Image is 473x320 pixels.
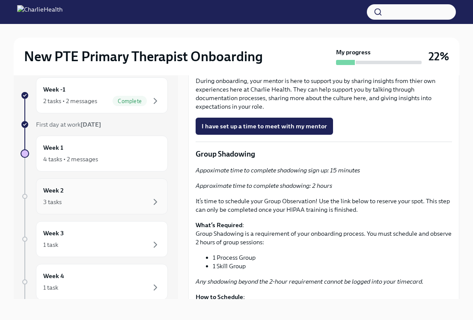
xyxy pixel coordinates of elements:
[196,293,452,301] p: :
[196,221,452,246] p: : Group Shadowing is a requirement of your onboarding process. You must schedule and observe 2 ho...
[21,178,168,214] a: Week 23 tasks
[43,85,65,94] h6: Week -1
[196,293,243,301] strong: How to Schedule
[43,155,98,163] div: 4 tasks • 2 messages
[196,221,242,229] strong: What’s Required
[43,240,58,249] div: 1 task
[196,278,423,285] em: Any shadowing beyond the 2-hour requirement cannot be logged into your timecard.
[196,118,333,135] button: I have set up a time to meet with my mentor
[196,166,360,174] em: Appoximate time to complete shadowing sign up: 15 minutes
[428,49,449,64] h3: 22%
[213,253,452,262] li: 1 Process Group
[21,120,168,129] a: First day at work[DATE]
[43,97,97,105] div: 2 tasks • 2 messages
[21,221,168,257] a: Week 31 task
[17,5,62,19] img: CharlieHealth
[80,121,101,128] strong: [DATE]
[196,197,452,214] p: It’s time to schedule your Group Observation! Use the link below to reserve your spot. This step ...
[196,77,452,111] p: During onboarding, your mentor is here to support you by sharing insights from thier own experien...
[196,182,332,190] em: Approximate time to complete shadowing: 2 hours
[21,264,168,300] a: Week 41 task
[24,48,263,65] h2: New PTE Primary Therapist Onboarding
[36,121,101,128] span: First day at work
[196,149,452,159] p: Group Shadowing
[43,228,64,238] h6: Week 3
[43,143,63,152] h6: Week 1
[43,271,64,281] h6: Week 4
[21,136,168,172] a: Week 14 tasks • 2 messages
[43,198,62,206] div: 3 tasks
[202,122,327,130] span: I have set up a time to meet with my mentor
[213,262,452,270] li: 1 Skill Group
[113,98,147,104] span: Complete
[43,186,64,195] h6: Week 2
[21,77,168,113] a: Week -12 tasks • 2 messagesComplete
[43,283,58,292] div: 1 task
[336,48,371,56] strong: My progress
